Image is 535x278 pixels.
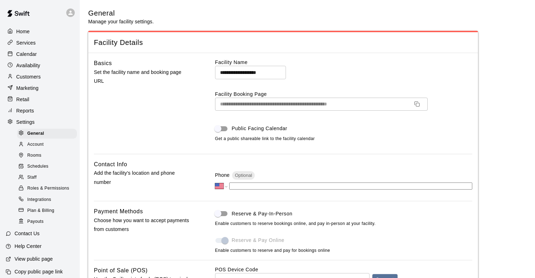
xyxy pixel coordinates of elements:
span: Reserve & Pay-In-Person [232,210,293,218]
a: Services [6,37,74,48]
a: Customers [6,71,74,82]
p: Set the facility name and booking page URL [94,68,192,86]
span: Account [27,141,44,148]
p: Contact Us [15,230,40,237]
span: Plan & Billing [27,207,54,214]
p: Calendar [16,51,37,58]
a: Retail [6,94,74,105]
p: Customers [16,73,41,80]
p: Help Center [15,243,41,250]
span: Rooms [27,152,41,159]
div: Staff [17,173,77,183]
p: Home [16,28,30,35]
label: POS Device Code [215,267,258,272]
span: Facility Details [94,38,472,47]
h6: Point of Sale (POS) [94,266,148,275]
span: Roles & Permissions [27,185,69,192]
div: Roles & Permissions [17,184,77,193]
span: Reserve & Pay Online [232,237,285,244]
p: Add the facility's location and phone number [94,169,192,186]
p: View public page [15,255,53,262]
a: Account [17,139,80,150]
a: Reports [6,105,74,116]
h5: General [88,8,154,18]
div: Account [17,140,77,150]
p: Copy public page link [15,268,63,275]
p: Manage your facility settings. [88,18,154,25]
div: Payouts [17,217,77,227]
a: Staff [17,172,80,183]
p: Services [16,39,36,46]
p: Retail [16,96,29,103]
div: Integrations [17,195,77,205]
h6: Contact Info [94,160,127,169]
a: Rooms [17,150,80,161]
span: Optional [232,173,255,178]
a: Schedules [17,161,80,172]
label: Facility Booking Page [215,91,472,98]
div: Rooms [17,151,77,161]
span: Payouts [27,218,44,225]
a: Calendar [6,49,74,59]
h6: Payment Methods [94,207,143,216]
span: Staff [27,174,36,181]
p: Reports [16,107,34,114]
a: General [17,128,80,139]
span: Schedules [27,163,49,170]
p: Settings [16,118,35,126]
span: General [27,130,44,137]
button: Copy URL [411,98,423,110]
div: Plan & Billing [17,206,77,216]
a: Home [6,26,74,37]
p: Phone [215,172,230,179]
div: General [17,129,77,139]
label: Facility Name [215,59,472,66]
a: Payouts [17,216,80,227]
a: Plan & Billing [17,205,80,216]
p: Availability [16,62,40,69]
span: Get a public shareable link to the facility calendar [215,135,315,143]
span: Public Facing Calendar [232,125,287,132]
span: Enable customers to reserve and pay for bookings online [215,248,330,253]
a: Roles & Permissions [17,183,80,194]
p: Choose how you want to accept payments from customers [94,216,192,234]
a: Marketing [6,83,74,93]
div: Schedules [17,162,77,172]
a: Integrations [17,194,80,205]
a: Availability [6,60,74,71]
span: Integrations [27,196,51,203]
p: Marketing [16,85,39,92]
a: Settings [6,117,74,127]
span: Enable customers to reserve bookings online, and pay in-person at your facility. [215,220,472,227]
h6: Basics [94,59,112,68]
